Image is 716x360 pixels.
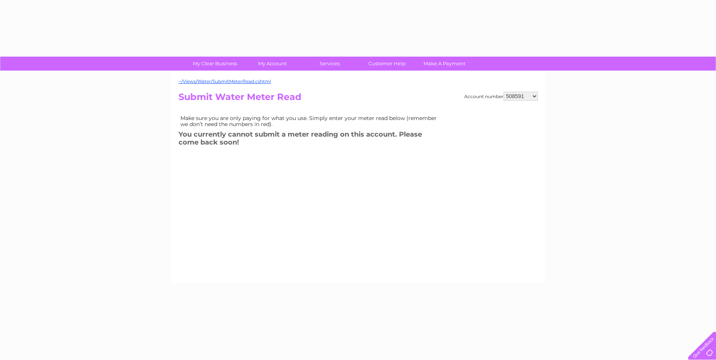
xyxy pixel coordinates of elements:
[464,92,538,101] div: Account number
[179,78,271,84] a: ~/Views/Water/SubmitMeterRead.cshtml
[241,57,303,71] a: My Account
[299,57,361,71] a: Services
[179,113,443,129] td: Make sure you are only paying for what you use. Simply enter your meter read below (remember we d...
[184,57,246,71] a: My Clear Business
[413,57,476,71] a: Make A Payment
[179,92,538,106] h2: Submit Water Meter Read
[356,57,418,71] a: Customer Help
[179,129,443,150] h3: You currently cannot submit a meter reading on this account. Please come back soon!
